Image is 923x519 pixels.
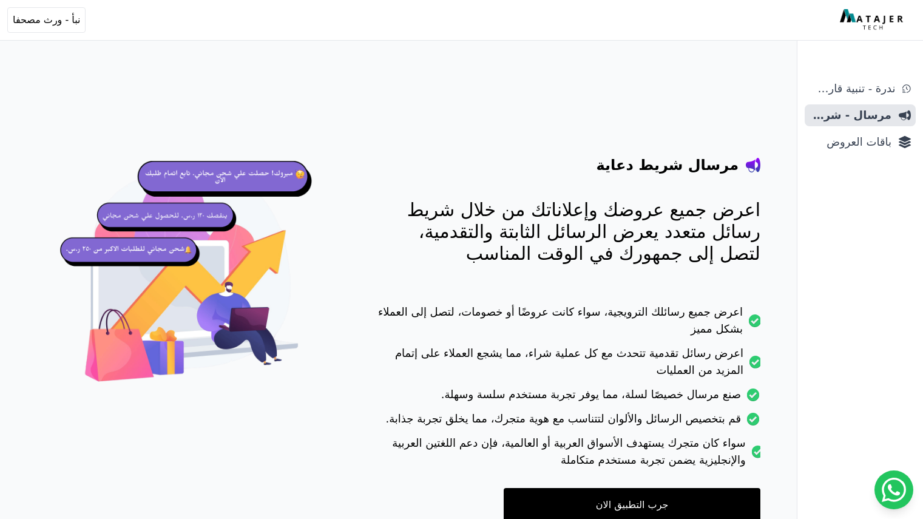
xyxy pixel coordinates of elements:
li: سواء كان متجرك يستهدف الأسواق العربية أو العالمية، فإن دعم اللغتين العربية والإنجليزية يضمن تجربة... [376,435,760,476]
li: صنع مرسال خصيصًا لسلة، مما يوفر تجربة مستخدم سلسة وسهلة. [376,386,760,410]
li: قم بتخصيص الرسائل والألوان لتتناسب مع هوية متجرك، مما يخلق تجربة جذابة. [376,410,760,435]
span: باقات العروض [810,134,891,151]
h4: مرسال شريط دعاية [597,155,739,175]
li: اعرض رسائل تقدمية تتحدث مع كل عملية شراء، مما يشجع العملاء على إتمام المزيد من العمليات [376,345,760,386]
button: نبأ - ورث مصحفا [7,7,86,33]
p: اعرض جميع عروضك وإعلاناتك من خلال شريط رسائل متعدد يعرض الرسائل الثابتة والتقدمية، لتصل إلى جمهور... [376,199,760,265]
img: MatajerTech Logo [840,9,906,31]
span: ندرة - تنبية قارب علي النفاذ [810,80,895,97]
li: اعرض جميع رسائلك الترويجية، سواء كانت عروضًا أو خصومات، لتصل إلى العملاء بشكل مميز [376,304,760,345]
img: hero [56,146,327,416]
span: نبأ - ورث مصحفا [13,13,80,27]
span: مرسال - شريط دعاية [810,107,891,124]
